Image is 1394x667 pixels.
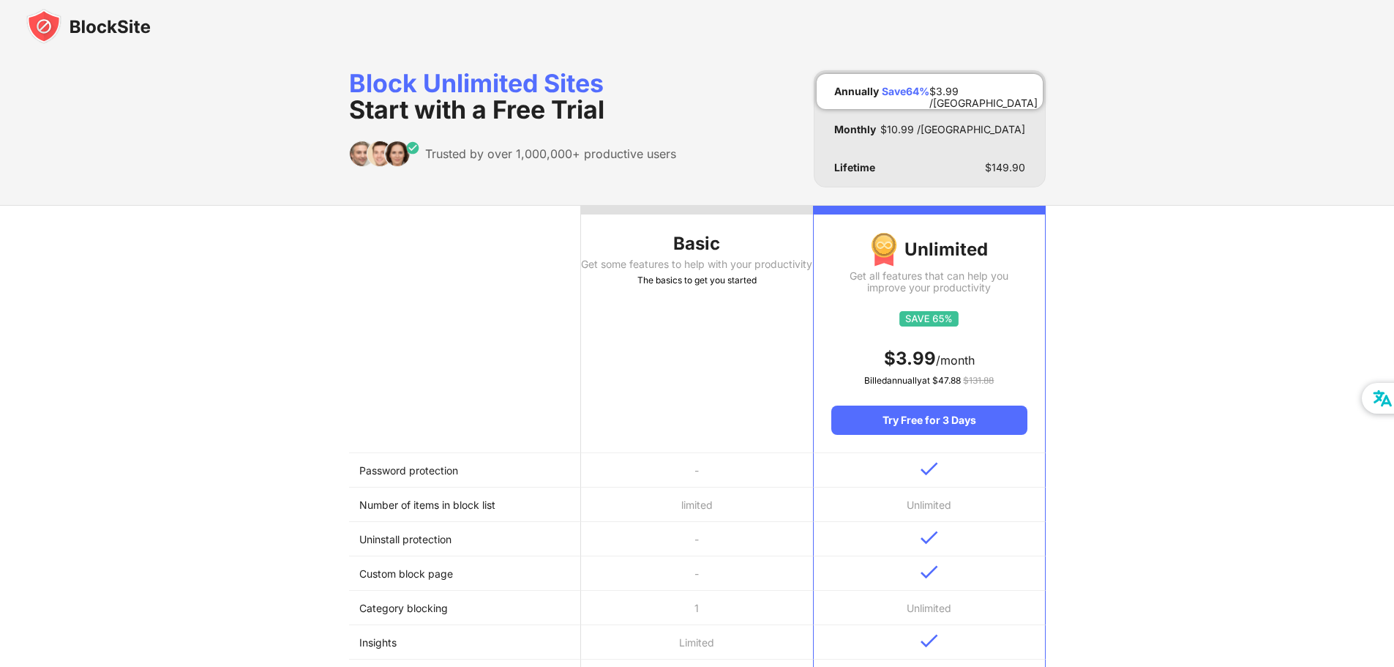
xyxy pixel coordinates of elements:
div: Unlimited [831,232,1027,267]
td: limited [581,488,813,522]
div: Lifetime [834,162,875,174]
div: Trusted by over 1,000,000+ productive users [425,146,676,161]
td: Category blocking [349,591,581,625]
img: v-blue.svg [921,462,938,476]
div: Billed annually at $ 47.88 [831,373,1027,388]
div: Save 64 % [882,86,929,97]
div: $ 149.90 [985,162,1025,174]
img: v-blue.svg [921,565,938,579]
td: Custom block page [349,556,581,591]
td: - [581,453,813,488]
td: Limited [581,625,813,660]
td: Password protection [349,453,581,488]
td: Unlimited [813,488,1045,522]
img: save65.svg [899,311,959,327]
span: Start with a Free Trial [349,94,604,124]
div: Annually [834,86,879,97]
td: Unlimited [813,591,1045,625]
span: $ 131.88 [963,375,994,386]
div: Basic [581,232,813,256]
img: blocksite-icon-black.svg [26,9,151,44]
td: - [581,556,813,591]
td: - [581,522,813,556]
div: Get all features that can help you improve your productivity [831,270,1027,294]
img: img-premium-medal [871,232,897,267]
td: Uninstall protection [349,522,581,556]
div: Get some features to help with your productivity [581,258,813,270]
img: trusted-by.svg [349,141,420,167]
span: $ 3.99 [884,348,936,369]
img: v-blue.svg [921,531,938,545]
td: 1 [581,591,813,625]
div: $ 3.99 /[GEOGRAPHIC_DATA] [929,86,1038,97]
div: Try Free for 3 Days [831,406,1027,435]
div: Block Unlimited Sites [349,70,676,123]
img: v-blue.svg [921,634,938,648]
div: $ 10.99 /[GEOGRAPHIC_DATA] [880,124,1025,135]
div: Monthly [834,124,876,135]
div: The basics to get you started [581,273,813,288]
div: /month [831,347,1027,370]
td: Insights [349,625,581,660]
td: Number of items in block list [349,488,581,522]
